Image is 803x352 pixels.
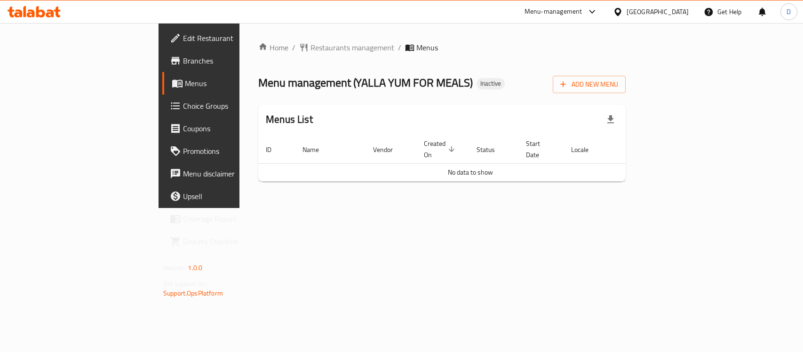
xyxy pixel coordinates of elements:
[424,138,458,160] span: Created On
[163,262,186,274] span: Version:
[162,49,293,72] a: Branches
[627,7,689,17] div: [GEOGRAPHIC_DATA]
[185,78,285,89] span: Menus
[477,144,507,155] span: Status
[599,108,622,131] div: Export file
[162,117,293,140] a: Coupons
[373,144,405,155] span: Vendor
[525,6,582,17] div: Menu-management
[183,100,285,112] span: Choice Groups
[183,55,285,66] span: Branches
[477,78,505,89] div: Inactive
[448,166,493,178] span: No data to show
[163,278,207,290] span: Get support on:
[310,42,394,53] span: Restaurants management
[183,145,285,157] span: Promotions
[560,79,618,90] span: Add New Menu
[162,140,293,162] a: Promotions
[162,162,293,185] a: Menu disclaimer
[787,7,791,17] span: D
[163,287,223,299] a: Support.OpsPlatform
[292,42,295,53] li: /
[553,76,626,93] button: Add New Menu
[183,168,285,179] span: Menu disclaimer
[398,42,401,53] li: /
[299,42,394,53] a: Restaurants management
[266,144,284,155] span: ID
[183,32,285,44] span: Edit Restaurant
[416,42,438,53] span: Menus
[302,144,331,155] span: Name
[162,95,293,117] a: Choice Groups
[571,144,601,155] span: Locale
[612,135,683,164] th: Actions
[183,123,285,134] span: Coupons
[266,112,313,127] h2: Menus List
[526,138,552,160] span: Start Date
[183,191,285,202] span: Upsell
[162,72,293,95] a: Menus
[183,236,285,247] span: Grocery Checklist
[258,135,683,182] table: enhanced table
[162,208,293,230] a: Coverage Report
[258,72,473,93] span: Menu management ( YALLA YUM FOR MEALS )
[477,80,505,88] span: Inactive
[162,185,293,208] a: Upsell
[188,262,202,274] span: 1.0.0
[258,42,626,53] nav: breadcrumb
[162,230,293,253] a: Grocery Checklist
[162,27,293,49] a: Edit Restaurant
[183,213,285,224] span: Coverage Report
